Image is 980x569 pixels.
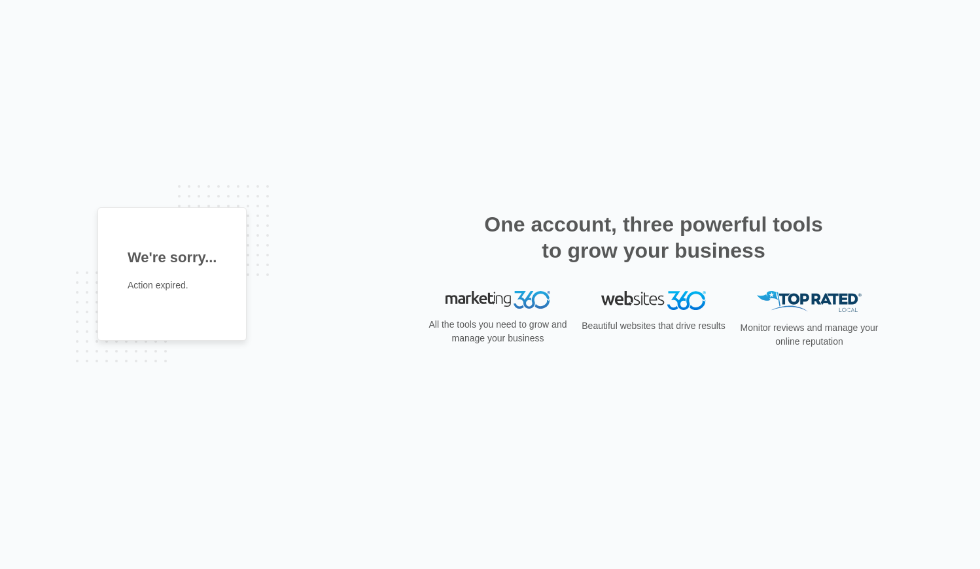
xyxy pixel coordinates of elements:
[580,319,727,333] p: Beautiful websites that drive results
[757,291,862,313] img: Top Rated Local
[601,291,706,310] img: Websites 360
[128,247,217,268] h1: We're sorry...
[736,321,883,349] p: Monitor reviews and manage your online reputation
[480,211,827,264] h2: One account, three powerful tools to grow your business
[425,318,571,345] p: All the tools you need to grow and manage your business
[128,279,217,292] p: Action expired.
[446,291,550,309] img: Marketing 360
